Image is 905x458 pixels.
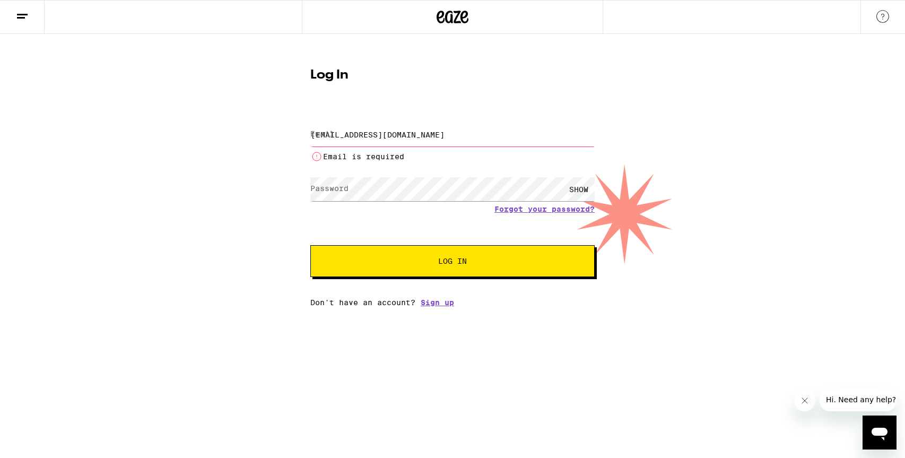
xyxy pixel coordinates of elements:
[310,298,595,307] div: Don't have an account?
[421,298,454,307] a: Sign up
[563,177,595,201] div: SHOW
[820,388,897,411] iframe: Message from company
[494,205,595,213] a: Forgot your password?
[438,257,467,265] span: Log In
[310,245,595,277] button: Log In
[310,69,595,82] h1: Log In
[794,390,815,411] iframe: Close message
[310,123,595,146] input: Email
[310,150,595,163] li: Email is required
[863,416,897,450] iframe: Button to launch messaging window
[310,184,349,193] label: Password
[310,129,334,138] label: Email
